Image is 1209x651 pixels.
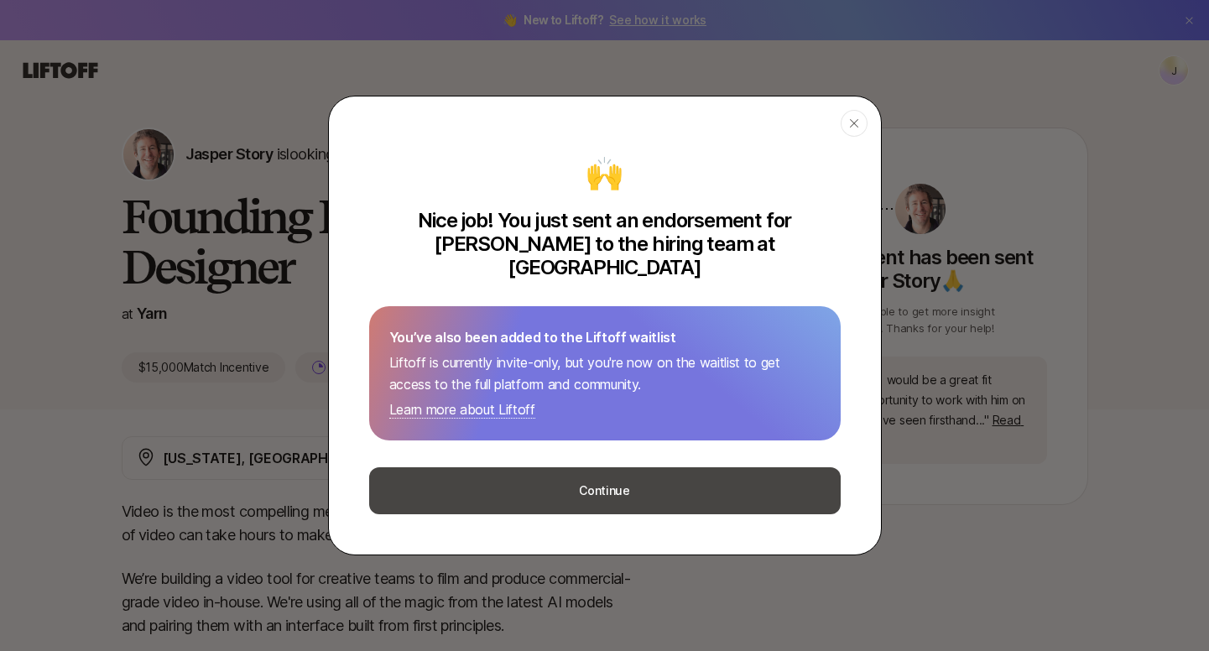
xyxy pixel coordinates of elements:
p: You’ve also been added to the Liftoff waitlist [389,326,821,348]
a: Learn more about Liftoff [389,401,535,419]
p: Liftoff is currently invite-only, but you're now on the waitlist to get access to the full platfo... [389,352,821,395]
button: Continue [369,467,841,514]
p: Nice job! You just sent an endorsement for [PERSON_NAME] to the hiring team at [GEOGRAPHIC_DATA] [369,209,841,279]
div: 🙌 [586,150,623,195]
